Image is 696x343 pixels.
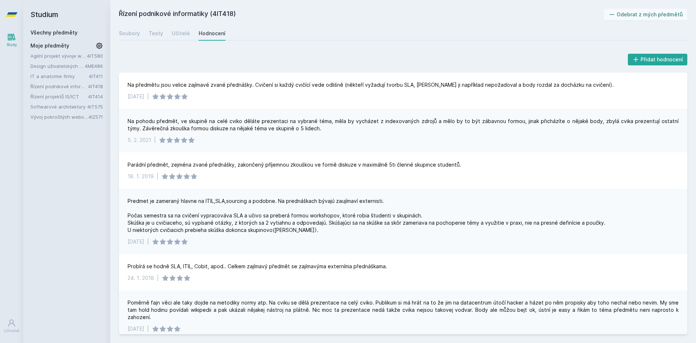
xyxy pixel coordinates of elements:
[119,30,140,37] div: Soubory
[604,9,688,20] button: Odebrat z mých předmětů
[128,118,679,132] div: Na pohodu předmět, ve skupině na celé cviko děláte prezentaci na vybrané téma, měla by vycházet z...
[128,197,605,234] div: Predmet je zameraný hlavne na ITIL,SLA,sourcing a podobne. Na prednáškach bývajú zaujímaví extern...
[172,30,190,37] div: Učitelé
[88,94,103,99] a: 4IT414
[87,53,103,59] a: 4IT580
[128,173,154,180] div: 18. 1. 2019
[157,274,159,282] div: |
[128,238,144,245] div: [DATE]
[128,263,387,270] div: Probírá se hodně SLA, ITIL, Cobit, apod.. Celkem zajímavý předmět se zajímavýma externíma přednáš...
[199,26,225,41] a: Hodnocení
[128,136,151,144] div: 5. 2. 2021
[30,52,87,60] a: Agilní projekt vývoje webové aplikace
[30,73,89,80] a: IT a anatomie firmy
[30,103,87,110] a: Softwarové architektury
[147,325,149,332] div: |
[154,136,156,144] div: |
[4,328,19,334] div: Uživatel
[87,104,103,110] a: 4IT575
[30,62,85,70] a: Design uživatelských rozhraní
[157,173,158,180] div: |
[85,63,103,69] a: 4ME486
[119,9,604,20] h2: Řízení podnikové informatiky (4IT418)
[128,325,144,332] div: [DATE]
[147,93,149,100] div: |
[149,26,163,41] a: Testy
[30,42,69,49] span: Moje předměty
[88,114,103,120] a: 4IZ571
[172,26,190,41] a: Učitelé
[128,299,679,321] div: Poměrně fajn věci ale taky dojde na metodiky normy atp. Na cviku se dělá prezentace na celý cviko...
[30,29,78,36] a: Všechny předměty
[128,274,154,282] div: 24. 1. 2018
[1,29,22,51] a: Study
[7,42,17,48] div: Study
[30,113,88,121] a: Vývoj pokročilých webových aplikací v PHP
[89,73,103,79] a: 4IT411
[30,93,88,100] a: Řízení projektů IS/ICT
[30,83,88,90] a: Řízení podnikové informatiky
[88,83,103,89] a: 4IT418
[149,30,163,37] div: Testy
[147,238,149,245] div: |
[628,54,688,65] button: Přidat hodnocení
[199,30,225,37] div: Hodnocení
[1,315,22,337] a: Uživatel
[128,81,614,89] div: Na předmětu jsou velice zajímavé zvané přednášky. Cvičení si každý cvičící vede odlišně (někteří ...
[119,26,140,41] a: Soubory
[128,93,144,100] div: [DATE]
[128,161,461,168] div: Parádní předmět, zejména zvané přednášky, zakončený příjemnou zkouškou ve formě diskuze v maximál...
